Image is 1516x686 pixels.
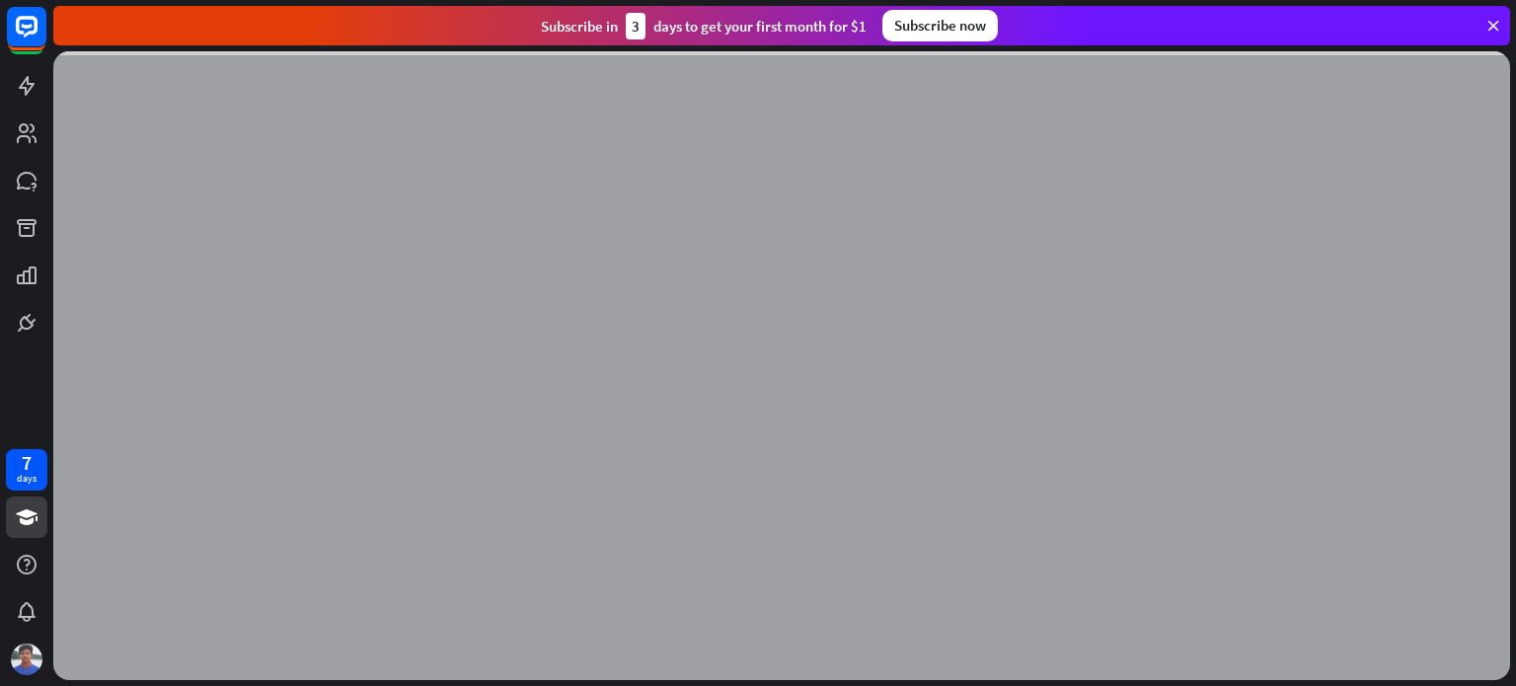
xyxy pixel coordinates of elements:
div: Subscribe now [882,10,998,41]
div: days [17,472,37,486]
a: 7 days [6,449,47,491]
div: Subscribe in days to get your first month for $1 [541,13,867,39]
div: 7 [22,454,32,472]
div: 3 [626,13,645,39]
